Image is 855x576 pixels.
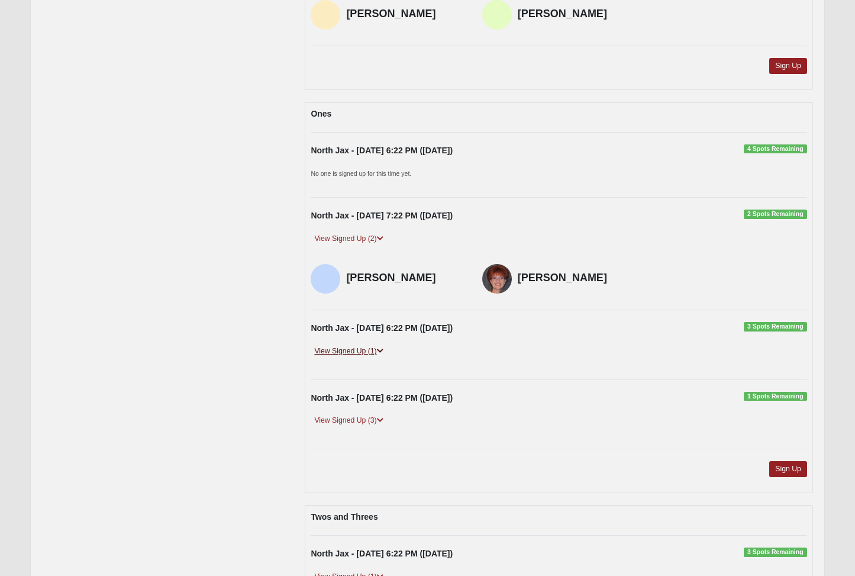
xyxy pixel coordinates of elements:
[311,233,386,245] a: View Signed Up (2)
[311,170,411,177] small: No one is signed up for this time yet.
[311,414,386,427] a: View Signed Up (3)
[744,144,807,154] span: 4 Spots Remaining
[311,211,453,220] strong: North Jax - [DATE] 7:22 PM ([DATE])
[311,345,386,358] a: View Signed Up (1)
[346,8,464,21] h4: [PERSON_NAME]
[346,272,464,285] h4: [PERSON_NAME]
[744,210,807,219] span: 2 Spots Remaining
[311,146,453,155] strong: North Jax - [DATE] 6:22 PM ([DATE])
[311,323,453,333] strong: North Jax - [DATE] 6:22 PM ([DATE])
[769,58,807,74] a: Sign Up
[311,109,331,118] strong: Ones
[744,392,807,401] span: 1 Spots Remaining
[518,8,635,21] h4: [PERSON_NAME]
[744,548,807,557] span: 3 Spots Remaining
[311,264,340,294] img: Rhonda Wynne
[311,512,378,522] strong: Twos and Threes
[744,322,807,332] span: 3 Spots Remaining
[311,393,453,403] strong: North Jax - [DATE] 6:22 PM ([DATE])
[518,272,635,285] h4: [PERSON_NAME]
[311,549,453,558] strong: North Jax - [DATE] 6:22 PM ([DATE])
[769,461,807,477] a: Sign Up
[482,264,512,294] img: Patty LeBlanc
